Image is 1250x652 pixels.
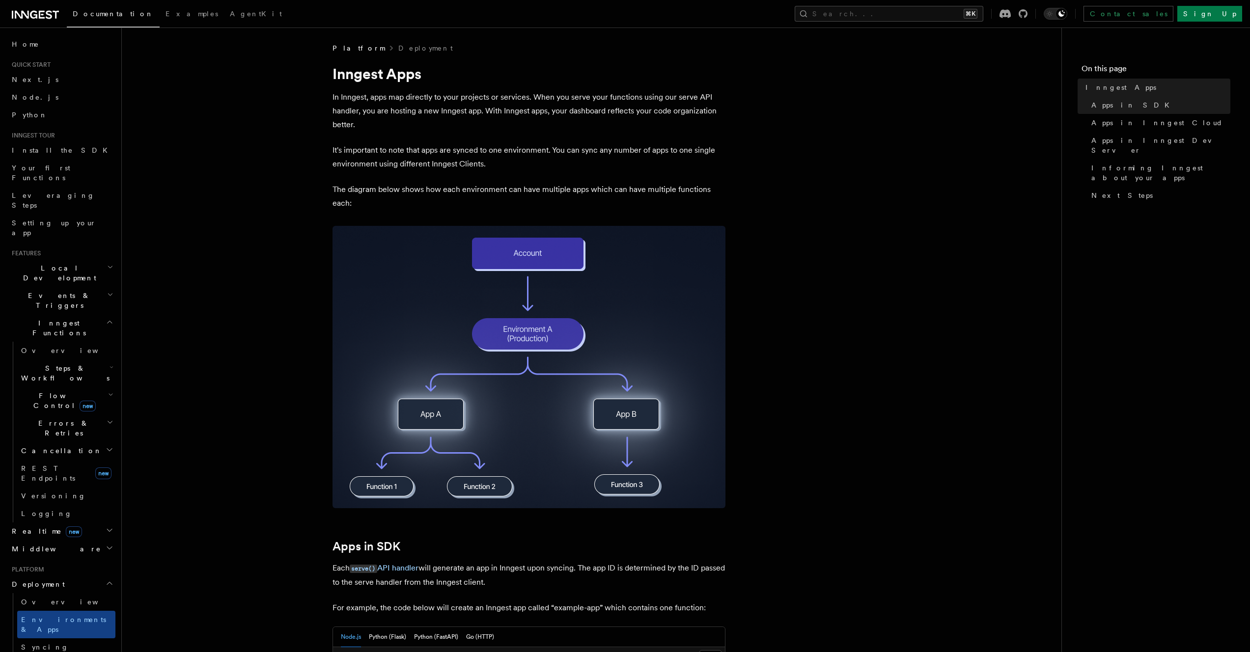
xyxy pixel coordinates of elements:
[1087,114,1230,132] a: Apps in Inngest Cloud
[333,561,725,589] p: Each will generate an app in Inngest upon syncing. The app ID is determined by the ID passed to t...
[17,611,115,638] a: Environments & Apps
[1082,63,1230,79] h4: On this page
[17,414,115,442] button: Errors & Retries
[224,3,288,27] a: AgentKit
[8,132,55,139] span: Inngest tour
[12,219,96,237] span: Setting up your app
[21,464,75,482] span: REST Endpoints
[17,442,115,460] button: Cancellation
[21,598,122,606] span: Overview
[8,566,44,573] span: Platform
[8,35,115,53] a: Home
[1087,159,1230,187] a: Informing Inngest about your apps
[17,593,115,611] a: Overview
[17,418,107,438] span: Errors & Retries
[21,616,106,633] span: Environments & Apps
[8,342,115,522] div: Inngest Functions
[17,487,115,505] a: Versioning
[66,526,82,537] span: new
[8,287,115,314] button: Events & Triggers
[333,43,385,53] span: Platform
[1083,6,1173,22] a: Contact sales
[17,359,115,387] button: Steps & Workflows
[369,627,406,647] button: Python (Flask)
[73,10,154,18] span: Documentation
[8,187,115,214] a: Leveraging Steps
[8,579,65,589] span: Deployment
[95,467,111,479] span: new
[21,492,86,500] span: Versioning
[17,342,115,359] a: Overview
[8,141,115,159] a: Install the SDK
[8,575,115,593] button: Deployment
[12,111,48,119] span: Python
[8,263,107,283] span: Local Development
[333,143,725,171] p: It's important to note that apps are synced to one environment. You can sync any number of apps t...
[166,10,218,18] span: Examples
[67,3,160,27] a: Documentation
[230,10,282,18] span: AgentKit
[8,544,101,554] span: Middleware
[8,159,115,187] a: Your first Functions
[8,318,106,338] span: Inngest Functions
[17,505,115,522] a: Logging
[350,565,377,573] code: serve()
[8,71,115,88] a: Next.js
[17,387,115,414] button: Flow Controlnew
[333,90,725,132] p: In Inngest, apps map directly to your projects or services. When you serve your functions using o...
[333,65,725,82] h1: Inngest Apps
[1087,187,1230,204] a: Next Steps
[80,401,96,411] span: new
[12,164,70,182] span: Your first Functions
[8,540,115,558] button: Middleware
[17,460,115,487] a: REST Endpointsnew
[341,627,361,647] button: Node.js
[333,601,725,615] p: For example, the code below will create an Inngest app called “example-app” which contains one fu...
[8,106,115,124] a: Python
[21,643,69,651] span: Syncing
[8,61,51,69] span: Quick start
[350,563,418,572] a: serve()API handler
[1091,100,1175,110] span: Apps in SDK
[8,249,41,257] span: Features
[8,88,115,106] a: Node.js
[1177,6,1242,22] a: Sign Up
[8,522,115,540] button: Realtimenew
[1091,163,1230,183] span: Informing Inngest about your apps
[333,183,725,210] p: The diagram below shows how each environment can have multiple apps which can have multiple funct...
[333,540,400,553] a: Apps in SDK
[8,291,107,310] span: Events & Triggers
[333,226,725,508] img: Diagram showing multiple environments, each with various apps. Within these apps, there are numer...
[1087,96,1230,114] a: Apps in SDK
[1082,79,1230,96] a: Inngest Apps
[12,191,95,209] span: Leveraging Steps
[1087,132,1230,159] a: Apps in Inngest Dev Server
[964,9,977,19] kbd: ⌘K
[12,39,39,49] span: Home
[12,146,113,154] span: Install the SDK
[160,3,224,27] a: Examples
[17,363,110,383] span: Steps & Workflows
[414,627,458,647] button: Python (FastAPI)
[795,6,983,22] button: Search...⌘K
[8,314,115,342] button: Inngest Functions
[8,214,115,242] a: Setting up your app
[17,391,108,410] span: Flow Control
[1091,118,1223,128] span: Apps in Inngest Cloud
[21,510,72,517] span: Logging
[1091,190,1153,200] span: Next Steps
[1085,82,1156,92] span: Inngest Apps
[398,43,453,53] a: Deployment
[12,93,58,101] span: Node.js
[17,446,102,456] span: Cancellation
[8,526,82,536] span: Realtime
[466,627,494,647] button: Go (HTTP)
[12,76,58,83] span: Next.js
[1091,136,1230,155] span: Apps in Inngest Dev Server
[21,347,122,354] span: Overview
[8,259,115,287] button: Local Development
[1044,8,1067,20] button: Toggle dark mode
